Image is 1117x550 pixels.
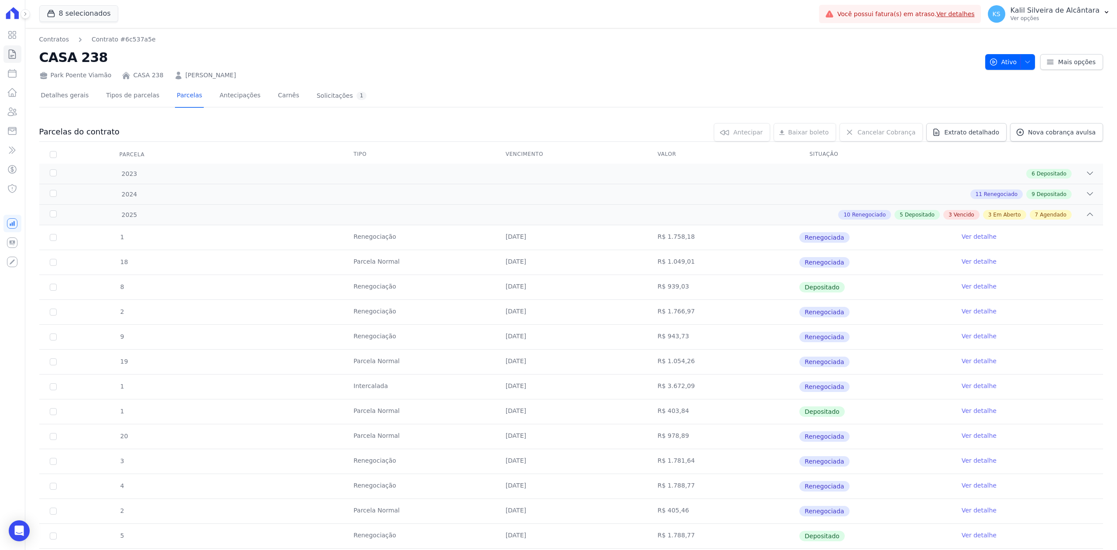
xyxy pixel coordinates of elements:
[799,531,845,541] span: Depositado
[799,357,849,367] span: Renegociada
[120,333,124,340] span: 9
[92,35,156,44] a: Contrato #6c537a5e
[39,48,978,67] h2: CASA 238
[343,350,495,374] td: Parcela Normal
[1040,54,1103,70] a: Mais opções
[962,257,997,266] a: Ver detalhe
[1028,128,1096,137] span: Nova cobrança avulsa
[343,325,495,349] td: Renegociação
[962,357,997,365] a: Ver detalhe
[799,431,849,442] span: Renegociada
[50,234,57,241] input: Só é possível selecionar pagamentos em aberto
[495,399,647,424] td: [DATE]
[989,54,1017,70] span: Ativo
[120,482,124,489] span: 4
[39,71,112,80] div: Park Poente Viamão
[317,92,367,100] div: Solicitações
[647,300,799,324] td: R$ 1.766,97
[1011,6,1100,15] p: Kalil Silveira de Alcântara
[495,350,647,374] td: [DATE]
[647,399,799,424] td: R$ 403,84
[50,383,57,390] input: Só é possível selecionar pagamentos em aberto
[343,424,495,449] td: Parcela Normal
[962,332,997,340] a: Ver detalhe
[647,325,799,349] td: R$ 943,73
[1031,170,1035,178] span: 6
[120,358,128,365] span: 19
[50,408,57,415] input: Só é possível selecionar pagamentos em aberto
[343,145,495,164] th: Tipo
[900,211,903,219] span: 5
[843,211,850,219] span: 10
[495,225,647,250] td: [DATE]
[104,85,161,108] a: Tipos de parcelas
[905,211,935,219] span: Depositado
[852,211,886,219] span: Renegociado
[50,309,57,316] input: Só é possível selecionar pagamentos em aberto
[799,456,849,467] span: Renegociada
[799,506,849,516] span: Renegociada
[175,85,204,108] a: Parcelas
[962,481,997,490] a: Ver detalhe
[647,350,799,374] td: R$ 1.054,26
[962,382,997,390] a: Ver detalhe
[962,232,997,241] a: Ver detalhe
[647,225,799,250] td: R$ 1.758,18
[799,382,849,392] span: Renegociada
[343,375,495,399] td: Intercalada
[799,406,845,417] span: Depositado
[799,145,951,164] th: Situação
[799,307,849,317] span: Renegociada
[495,145,647,164] th: Vencimento
[949,211,952,219] span: 3
[962,307,997,316] a: Ver detalhe
[343,499,495,523] td: Parcela Normal
[120,234,124,241] span: 1
[495,524,647,548] td: [DATE]
[120,408,124,415] span: 1
[109,146,155,163] div: Parcela
[647,275,799,299] td: R$ 939,03
[993,211,1021,219] span: Em Aberto
[495,275,647,299] td: [DATE]
[495,300,647,324] td: [DATE]
[936,10,975,17] a: Ver detalhes
[647,449,799,474] td: R$ 1.781,64
[837,10,975,19] span: Você possui fatura(s) em atraso.
[954,211,974,219] span: Vencido
[121,210,137,220] span: 2025
[50,259,57,266] input: Só é possível selecionar pagamentos em aberto
[962,282,997,291] a: Ver detalhe
[39,35,978,44] nav: Breadcrumb
[50,284,57,291] input: Só é possível selecionar pagamentos em aberto
[799,481,849,492] span: Renegociada
[495,424,647,449] td: [DATE]
[495,474,647,498] td: [DATE]
[276,85,301,108] a: Carnês
[9,520,30,541] div: Open Intercom Messenger
[962,506,997,515] a: Ver detalhe
[647,145,799,164] th: Valor
[120,433,128,440] span: 20
[799,332,849,342] span: Renegociada
[50,433,57,440] input: Só é possível selecionar pagamentos em aberto
[495,499,647,523] td: [DATE]
[120,532,124,539] span: 5
[121,190,137,199] span: 2024
[343,300,495,324] td: Renegociação
[50,533,57,540] input: Só é possível selecionar pagamentos em aberto
[1010,123,1103,141] a: Nova cobrança avulsa
[120,457,124,464] span: 3
[799,257,849,268] span: Renegociada
[647,474,799,498] td: R$ 1.788,77
[1037,190,1066,198] span: Depositado
[356,92,367,100] div: 1
[39,127,120,137] h3: Parcelas do contrato
[50,333,57,340] input: Só é possível selecionar pagamentos em aberto
[962,406,997,415] a: Ver detalhe
[962,456,997,465] a: Ver detalhe
[50,483,57,490] input: Só é possível selecionar pagamentos em aberto
[1037,170,1066,178] span: Depositado
[343,474,495,498] td: Renegociação
[120,507,124,514] span: 2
